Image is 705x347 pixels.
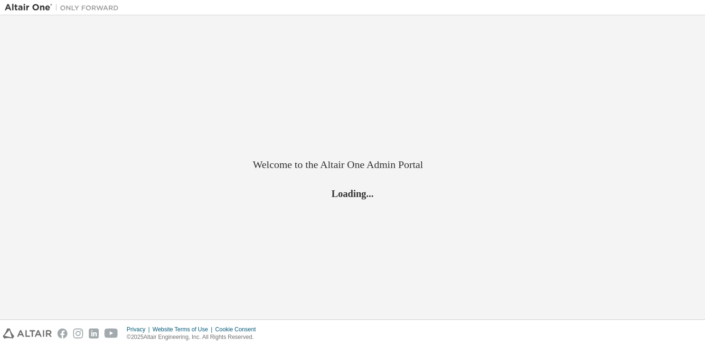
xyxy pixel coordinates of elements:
img: facebook.svg [57,328,67,338]
div: Privacy [127,326,152,333]
img: linkedin.svg [89,328,99,338]
img: youtube.svg [104,328,118,338]
img: altair_logo.svg [3,328,52,338]
h2: Welcome to the Altair One Admin Portal [253,158,452,171]
div: Website Terms of Use [152,326,215,333]
img: Altair One [5,3,123,12]
div: Cookie Consent [215,326,261,333]
img: instagram.svg [73,328,83,338]
p: © 2025 Altair Engineering, Inc. All Rights Reserved. [127,333,262,341]
h2: Loading... [253,187,452,199]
